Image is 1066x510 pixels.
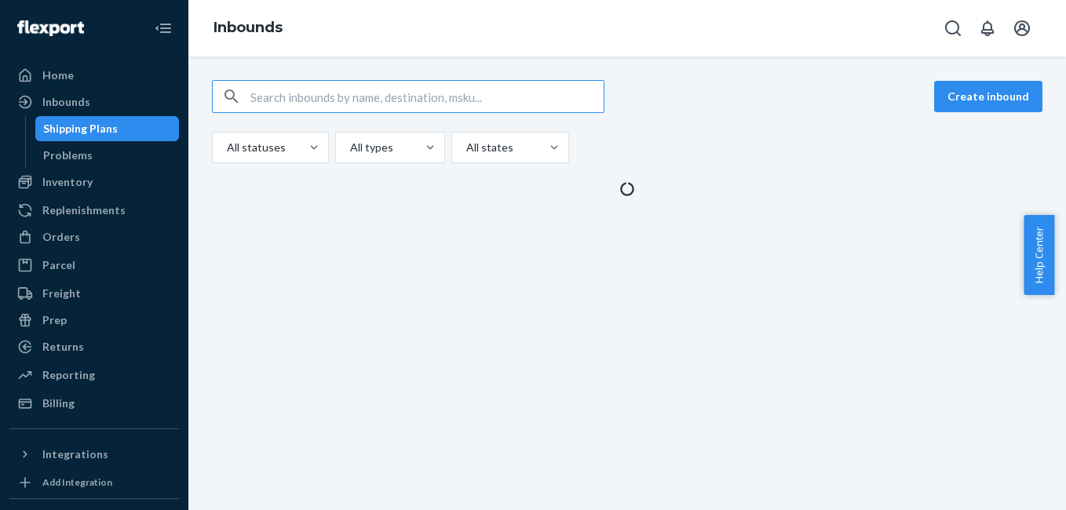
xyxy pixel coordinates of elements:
[42,312,67,328] div: Prep
[35,116,180,141] a: Shipping Plans
[465,140,466,155] input: All states
[349,140,350,155] input: All types
[9,198,179,223] a: Replenishments
[972,13,1003,44] button: Open notifications
[42,395,75,411] div: Billing
[42,286,81,301] div: Freight
[42,229,80,245] div: Orders
[9,362,179,388] a: Reporting
[42,174,93,190] div: Inventory
[9,224,179,250] a: Orders
[42,67,74,83] div: Home
[9,334,179,359] a: Returns
[17,20,84,36] img: Flexport logo
[9,308,179,333] a: Prep
[9,442,179,467] button: Integrations
[9,169,179,195] a: Inventory
[42,475,112,489] div: Add Integration
[937,13,969,44] button: Open Search Box
[42,94,90,110] div: Inbounds
[9,63,179,88] a: Home
[1024,215,1054,295] button: Help Center
[43,148,93,163] div: Problems
[9,391,179,416] a: Billing
[42,257,75,273] div: Parcel
[1006,13,1038,44] button: Open account menu
[148,13,179,44] button: Close Navigation
[35,143,180,168] a: Problems
[9,253,179,278] a: Parcel
[9,473,179,492] a: Add Integration
[42,202,126,218] div: Replenishments
[9,281,179,306] a: Freight
[214,19,283,36] a: Inbounds
[43,121,118,137] div: Shipping Plans
[42,339,84,355] div: Returns
[250,81,604,112] input: Search inbounds by name, destination, msku...
[934,81,1042,112] button: Create inbound
[201,5,295,51] ol: breadcrumbs
[42,446,108,462] div: Integrations
[9,89,179,115] a: Inbounds
[42,367,95,383] div: Reporting
[225,140,227,155] input: All statuses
